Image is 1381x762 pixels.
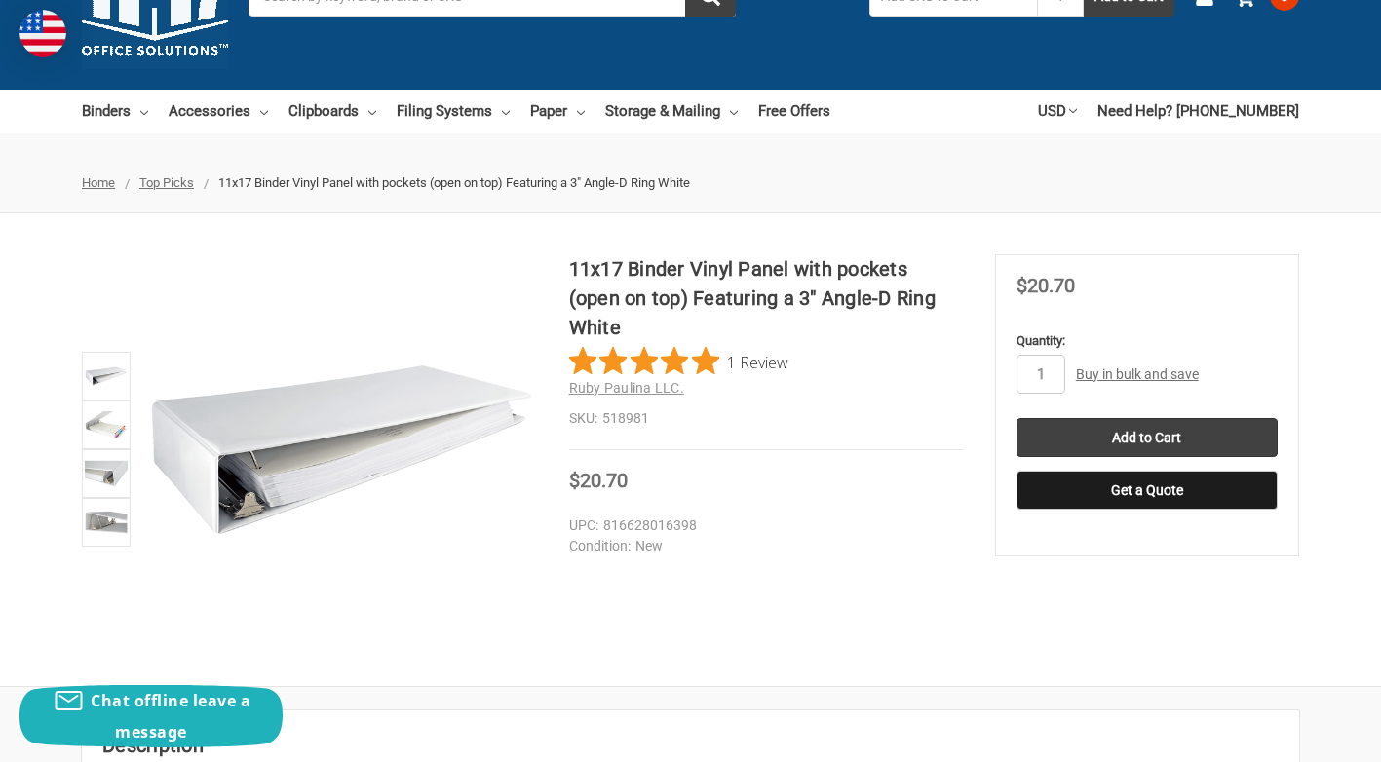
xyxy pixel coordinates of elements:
[1017,274,1075,297] span: $20.70
[85,403,128,446] img: 11x17 Binder Vinyl Panel with pockets (open on top) Featuring a 3" Angle-D Ring White
[569,515,954,536] dd: 816628016398
[91,690,250,743] span: Chat offline leave a message
[569,254,963,342] h1: 11x17 Binder Vinyl Panel with pockets (open on top) Featuring a 3" Angle-D Ring White
[1097,90,1299,133] a: Need Help? [PHONE_NUMBER]
[1017,471,1278,510] button: Get a Quote
[82,90,148,133] a: Binders
[569,536,954,556] dd: New
[727,347,788,376] span: 1 Review
[169,90,268,133] a: Accessories
[85,355,128,398] img: 11x17 Binder Vinyl Panel with pockets Featuring a 3" Angle-D Ring White
[85,452,128,495] img: 11x17 Binder - Vinyl (518981)
[19,685,283,747] button: Chat offline leave a message
[569,536,631,556] dt: Condition:
[530,90,585,133] a: Paper
[758,90,830,133] a: Free Offers
[569,347,788,376] button: Rated 5 out of 5 stars from 1 reviews. Jump to reviews.
[19,10,66,57] img: duty and tax information for United States
[1220,709,1381,762] iframe: Google Customer Reviews
[397,90,510,133] a: Filing Systems
[569,408,963,429] dd: 518981
[1017,418,1278,457] input: Add to Cart
[218,175,690,190] span: 11x17 Binder Vinyl Panel with pockets (open on top) Featuring a 3" Angle-D Ring White
[605,90,738,133] a: Storage & Mailing
[146,254,537,645] img: 11x17 Binder Vinyl Panel with pockets Featuring a 3" Angle-D Ring White
[102,731,1279,760] h2: Description
[569,469,628,492] span: $20.70
[569,380,684,396] a: Ruby Paulina LLC.
[1076,366,1199,382] a: Buy in bulk and save
[569,408,597,429] dt: SKU:
[139,175,194,190] a: Top Picks
[82,175,115,190] a: Home
[288,90,376,133] a: Clipboards
[1017,331,1278,351] label: Quantity:
[1038,90,1077,133] a: USD
[85,501,128,544] img: 11x17 Binder Vinyl Panel with pockets (open on top) Featuring a 3" Angle-D Ring White
[569,515,598,536] dt: UPC:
